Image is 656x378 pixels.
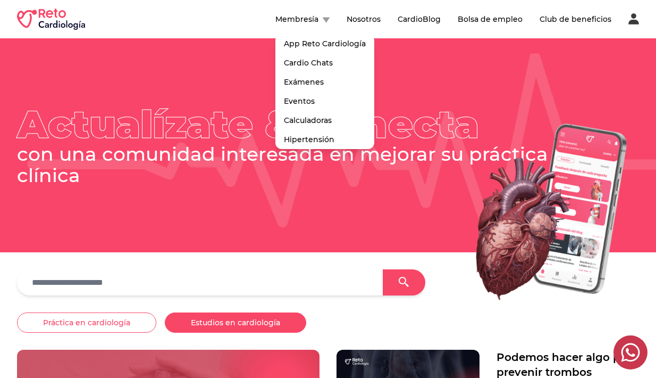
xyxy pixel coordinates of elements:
a: App Reto Cardiología [275,34,374,53]
button: Club de beneficios [540,14,611,24]
button: CardioBlog [398,14,441,24]
a: Calculadoras [275,111,374,130]
button: Estudios en cardiología [165,313,306,333]
a: Hipertensión [275,130,374,149]
div: Exámenes [275,72,374,92]
a: Eventos [275,92,374,111]
button: Práctica en cardiología [17,313,156,333]
img: Heart [434,113,639,310]
a: Cardio Chats [275,53,374,72]
img: RETO Cardio Logo [17,9,85,30]
button: Membresía [275,14,330,24]
button: Bolsa de empleo [458,14,523,24]
button: Nosotros [347,14,381,24]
